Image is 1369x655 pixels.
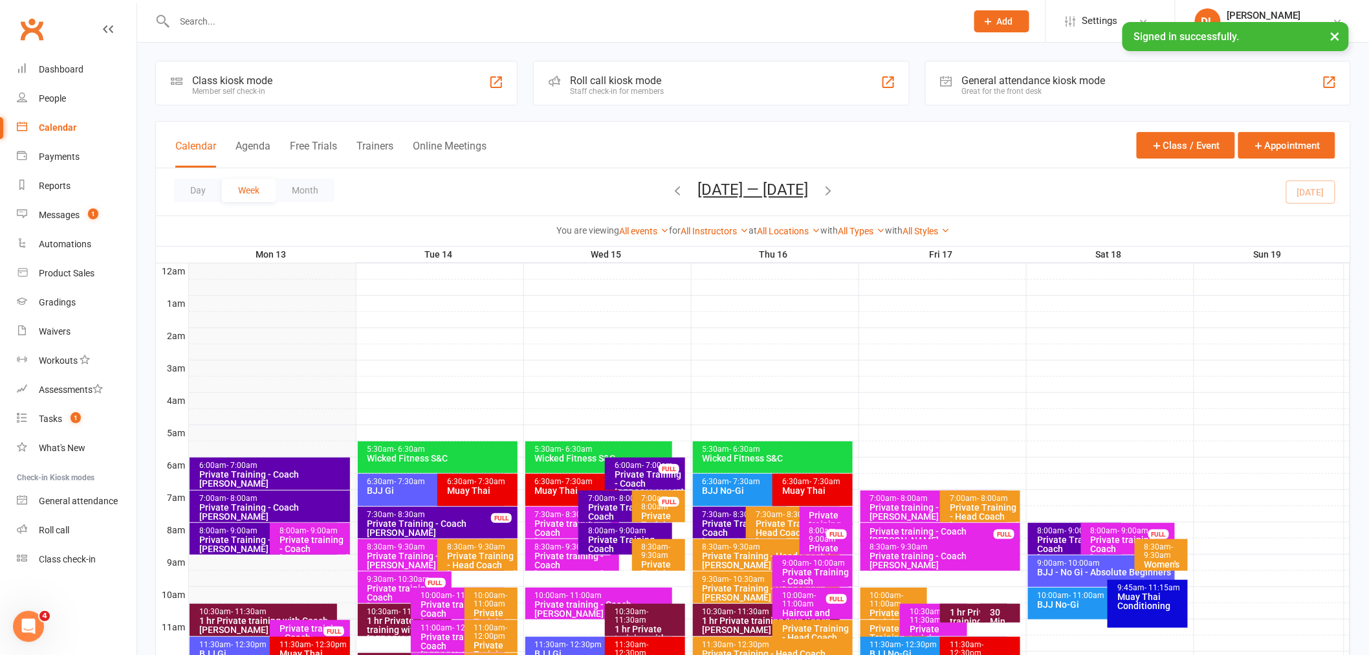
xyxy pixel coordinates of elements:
span: - 6:30am [562,445,593,454]
button: Agenda [235,140,270,168]
a: All Locations [757,226,820,236]
span: 1 [88,208,98,219]
div: Waivers [39,326,71,337]
span: - 12:30pm [231,640,267,649]
div: 10:30am [199,608,334,616]
div: Private training - Coach [PERSON_NAME] [279,535,347,562]
span: - 9:30am [642,542,671,560]
div: Private training - Coach [PERSON_NAME] [279,624,347,651]
button: [DATE] — [DATE] [698,181,809,199]
div: BJJ - No Gi - Absolute Beginners [1037,568,1173,577]
button: Calendar [175,140,216,168]
button: Class / Event [1137,132,1235,159]
div: 11:30am [199,641,334,649]
div: General attendance kiosk mode [962,74,1106,87]
div: 7:30am [755,511,837,519]
a: People [17,84,137,113]
span: - 10:00am [1065,559,1101,568]
div: 10:00am [1037,592,1173,600]
div: Private training - Coach [PERSON_NAME] [870,551,1018,570]
span: - 11:30am [910,607,943,625]
div: Class kiosk mode [192,74,272,87]
div: Muay Thai [446,486,515,495]
div: Wicked Fitness S&C [367,454,516,463]
div: Private Training - Coach [PERSON_NAME] [702,519,784,546]
div: Great for the front desk [962,87,1106,96]
div: 10:30am [367,608,449,616]
div: 8:30am [534,543,617,551]
div: Private Training - Coach [PERSON_NAME] [587,535,670,562]
div: 10:00am [420,592,502,600]
div: 6:00am [199,461,347,470]
a: All Types [838,226,885,236]
th: 6am [156,457,188,473]
th: 11am [156,619,188,635]
span: - 10:00am [809,559,845,568]
div: General attendance [39,496,118,506]
div: 5:30am [702,445,851,454]
div: Private Training - Head Coach [PERSON_NAME] [870,608,925,645]
span: - 8:00am [977,494,1008,503]
div: 11:00am [420,624,502,632]
div: Private Training - Head Coach [PERSON_NAME] [641,560,683,605]
div: Staff check-in for members [570,87,664,96]
div: FULL [491,513,512,523]
a: Class kiosk mode [17,545,137,574]
span: - 12:30pm [902,640,937,649]
div: Private training - Coach [PERSON_NAME] [534,600,670,618]
div: 1 hr Private training with Coach [PERSON_NAME] [367,616,449,643]
span: - 9:00am [226,526,257,535]
div: Private training - Coach [PERSON_NAME] [870,503,1005,521]
div: Private training - Coach [PERSON_NAME] [870,527,1018,545]
div: 10:00am [474,592,516,608]
span: - 11:00am [782,591,816,608]
div: Assessments [39,384,103,395]
th: 3am [156,360,188,376]
th: Sun 19 [1194,247,1344,263]
button: Trainers [356,140,393,168]
span: - 8:00am [226,494,257,503]
div: Private Training - Head Coach [PERSON_NAME] [702,584,838,602]
div: DL [1195,8,1221,34]
th: 2am [156,327,188,344]
span: - 9:00am [1118,526,1149,535]
button: Month [276,179,334,202]
a: General attendance kiosk mode [17,487,137,516]
span: - 8:00am [642,494,671,511]
div: Private training - Coach [PERSON_NAME] [1090,535,1172,562]
div: FULL [659,464,679,474]
span: - 6:30am [730,445,761,454]
div: FULL [323,627,344,636]
span: - 8:00am [897,494,928,503]
div: 8:30am [870,543,1018,551]
div: 8:00am [199,527,334,535]
div: 7:00am [949,494,1018,503]
div: 8:00am [587,527,670,535]
div: Wicked Fitness S&C [702,454,851,463]
th: Sat 18 [1026,247,1194,263]
span: - 7:00am [226,461,257,470]
div: Payments [39,151,80,162]
div: Private training - Coach [PERSON_NAME] [367,584,449,611]
span: - 6:30am [395,445,426,454]
div: BJJ Gi [367,486,503,495]
button: Appointment [1238,132,1335,159]
a: Gradings [17,288,137,317]
div: 10:00am [534,592,670,600]
div: Private Training - Head Coach [PERSON_NAME] [702,551,838,570]
span: - 8:30am [730,510,761,519]
div: Private training - Coach [PERSON_NAME] [420,600,502,627]
div: 8:00am [809,527,851,544]
span: - 9:00am [615,526,646,535]
div: 8:30am [1144,543,1186,560]
div: 9:30am [702,575,838,584]
div: 9:30am [367,575,449,584]
span: - 8:00am [615,494,646,503]
div: FULL [659,497,679,507]
div: 9:00am [1037,559,1173,568]
div: FULL [994,529,1014,539]
span: - 12:30pm [567,640,602,649]
input: Search... [171,12,958,30]
a: Waivers [17,317,137,346]
span: - 8:30am [562,510,593,519]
